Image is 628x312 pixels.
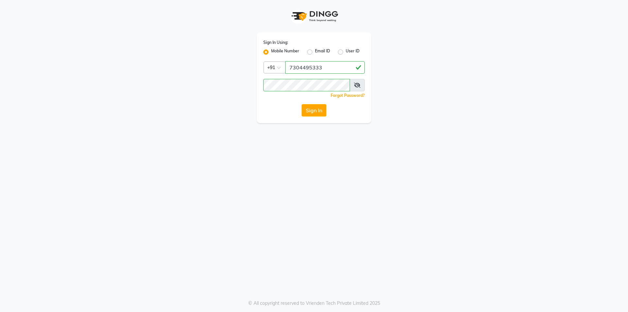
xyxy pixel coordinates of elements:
button: Sign In [302,104,326,117]
label: User ID [346,48,359,56]
input: Username [285,61,365,74]
a: Forgot Password? [331,93,365,98]
input: Username [263,79,350,91]
label: Email ID [315,48,330,56]
img: logo1.svg [288,7,340,26]
label: Sign In Using: [263,40,288,46]
label: Mobile Number [271,48,299,56]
